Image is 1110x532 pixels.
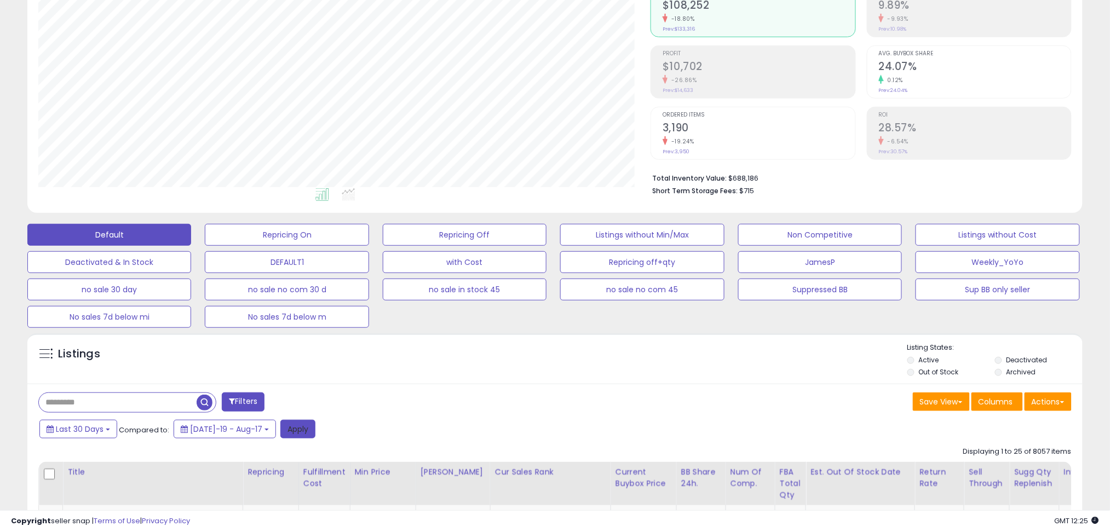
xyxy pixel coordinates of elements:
[383,251,547,273] button: with Cost
[663,148,689,155] small: Prev: 3,950
[663,60,855,75] h2: $10,702
[205,224,369,246] button: Repricing On
[879,148,908,155] small: Prev: 30.57%
[780,466,802,501] div: FBA Total Qty
[663,112,855,118] span: Ordered Items
[1055,516,1099,526] span: 2025-09-17 12:25 GMT
[119,425,169,435] span: Compared to:
[879,122,1071,136] h2: 28.57%
[731,466,770,489] div: Num of Comp.
[303,466,346,489] div: Fulfillment Cost
[979,396,1013,407] span: Columns
[11,516,190,527] div: seller snap | |
[58,346,100,362] h5: Listings
[39,420,117,438] button: Last 30 Days
[560,251,724,273] button: Repricing off+qty
[916,224,1079,246] button: Listings without Cost
[383,224,547,246] button: Repricing Off
[879,112,1071,118] span: ROI
[560,224,724,246] button: Listings without Min/Max
[1006,367,1036,377] label: Archived
[174,420,276,438] button: [DATE]-19 - Aug-17
[916,251,1079,273] button: Weekly_YoYo
[879,87,908,94] small: Prev: 24.04%
[919,466,959,489] div: Return Rate
[27,306,191,328] button: No sales 7d below mi
[1025,392,1072,411] button: Actions
[971,392,1023,411] button: Columns
[681,466,721,489] div: BB Share 24h.
[1014,466,1055,489] div: Sugg Qty Replenish
[495,466,606,478] div: Cur Sales Rank
[142,516,190,526] a: Privacy Policy
[355,466,411,478] div: Min Price
[652,174,727,183] b: Total Inventory Value:
[668,76,697,84] small: -26.86%
[205,306,369,328] button: No sales 7d below m
[663,122,855,136] h2: 3,190
[879,51,1071,57] span: Avg. Buybox Share
[919,367,959,377] label: Out of Stock
[879,60,1071,75] h2: 24.07%
[913,392,970,411] button: Save View
[884,137,908,146] small: -6.54%
[663,87,693,94] small: Prev: $14,633
[1006,355,1047,365] label: Deactivated
[919,355,939,365] label: Active
[739,186,754,196] span: $715
[11,516,51,526] strong: Copyright
[222,392,264,412] button: Filters
[663,26,695,32] small: Prev: $133,316
[1010,462,1060,505] th: Please note that this number is a calculation based on your required days of coverage and your ve...
[738,279,902,300] button: Suppressed BB
[884,15,908,23] small: -9.93%
[67,466,238,478] div: Title
[969,466,1005,489] div: Sell Through
[668,15,695,23] small: -18.80%
[190,424,262,435] span: [DATE]-19 - Aug-17
[248,466,294,478] div: Repricing
[879,26,907,32] small: Prev: 10.98%
[27,224,191,246] button: Default
[56,424,103,435] span: Last 30 Days
[27,251,191,273] button: Deactivated & In Stock
[884,76,904,84] small: 0.12%
[963,447,1072,457] div: Displaying 1 to 25 of 8057 items
[738,224,902,246] button: Non Competitive
[652,171,1063,184] li: $688,186
[668,137,694,146] small: -19.24%
[652,186,738,195] b: Short Term Storage Fees:
[205,251,369,273] button: DEFAULT1
[280,420,315,438] button: Apply
[560,279,724,300] button: no sale no com 45
[205,279,369,300] button: no sale no com 30 d
[383,279,547,300] button: no sale in stock 45
[663,51,855,57] span: Profit
[94,516,140,526] a: Terms of Use
[907,343,1083,353] p: Listing States:
[738,251,902,273] button: JamesP
[421,466,486,478] div: [PERSON_NAME]
[27,279,191,300] button: no sale 30 day
[810,466,910,478] div: Est. Out Of Stock Date
[916,279,1079,300] button: Sup BB only seller
[616,466,672,489] div: Current Buybox Price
